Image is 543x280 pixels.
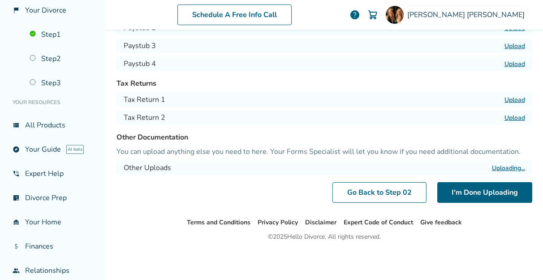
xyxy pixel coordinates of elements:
img: Cart [367,9,378,20]
h3: Other Documentation [116,132,532,143]
label: Uploading... [492,164,525,172]
a: phone_in_talkExpert Help [7,163,98,184]
a: Step1 [24,24,98,45]
li: Your Resources [7,93,98,111]
button: I'm Done Uploading [437,182,532,203]
p: You can upload anything else you need to here. Your Forms Specialist will let you know if you nee... [116,146,532,157]
a: list_alt_checkDivorce Prep [7,188,98,208]
a: Step3 [24,73,98,93]
h4: Paystub 4 [124,58,156,69]
span: Your Divorce [25,5,66,15]
label: Upload [504,60,525,68]
span: AI beta [66,145,84,154]
a: Privacy Policy [258,218,298,227]
label: Upload [504,42,525,50]
li: Give feedback [420,217,462,228]
a: garage_homeYour Home [7,212,98,232]
span: flag_2 [13,7,20,14]
span: [PERSON_NAME] [PERSON_NAME] [407,10,528,20]
label: Upload [504,96,525,104]
a: Step2 [24,48,98,69]
a: help [349,9,360,20]
span: phone_in_talk [13,170,20,177]
span: view_list [13,122,20,129]
h4: Tax Return 2 [124,112,165,123]
h4: Tax Return 1 [124,94,165,105]
span: garage_home [13,219,20,226]
h3: Tax Returns [116,78,532,89]
a: view_listAll Products [7,115,98,136]
a: Schedule A Free Info Call [177,4,292,25]
a: Terms and Conditions [187,218,250,227]
span: list_alt_check [13,194,20,201]
a: Go Back to Step 02 [332,182,427,203]
a: Expert Code of Conduct [344,218,413,227]
a: exploreYour GuideAI beta [7,139,98,160]
li: Disclaimer [305,217,336,228]
iframe: Chat Widget [498,237,543,280]
span: explore [13,146,20,153]
h4: Paystub 3 [124,40,156,51]
h4: Other Uploads [124,162,171,173]
div: © 2025 Hello Divorce. All rights reserved. [268,232,381,242]
a: attach_moneyFinances [7,236,98,257]
img: Amy Harrison [386,6,404,24]
span: attach_money [13,243,20,250]
label: Upload [504,114,525,122]
span: group [13,267,20,274]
